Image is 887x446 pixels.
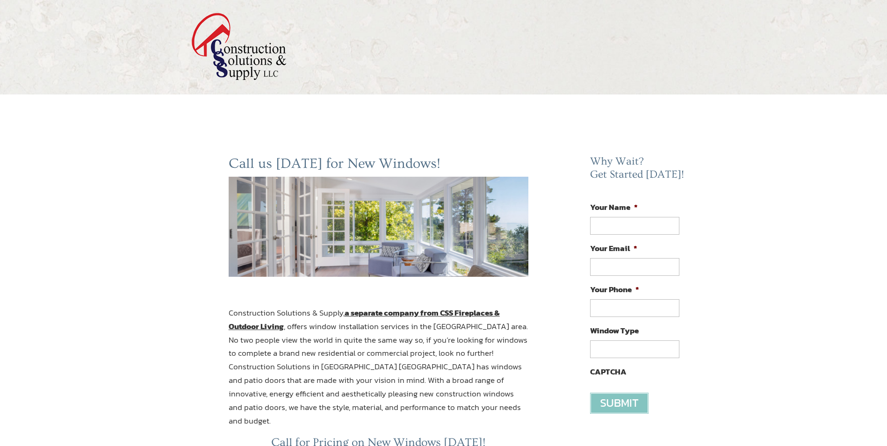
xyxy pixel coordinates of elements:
label: Your Name [590,202,638,212]
p: Construction Solutions & Supply, , offers window installation services in the [GEOGRAPHIC_DATA] a... [229,306,529,436]
img: logo [191,13,287,80]
h2: Call us [DATE] for New Windows! [229,155,529,177]
label: Window Type [590,325,639,336]
input: Submit [590,393,649,414]
label: Your Email [590,243,637,253]
label: Your Phone [590,284,639,295]
strong: a separate company from CSS Fireplaces & Outdoor Living [229,307,500,332]
img: windows-jacksonville-fl-ormond-beach-fl-construction-solutions [229,177,529,277]
label: CAPTCHA [590,367,627,377]
h2: Why Wait? Get Started [DATE]! [590,155,686,186]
